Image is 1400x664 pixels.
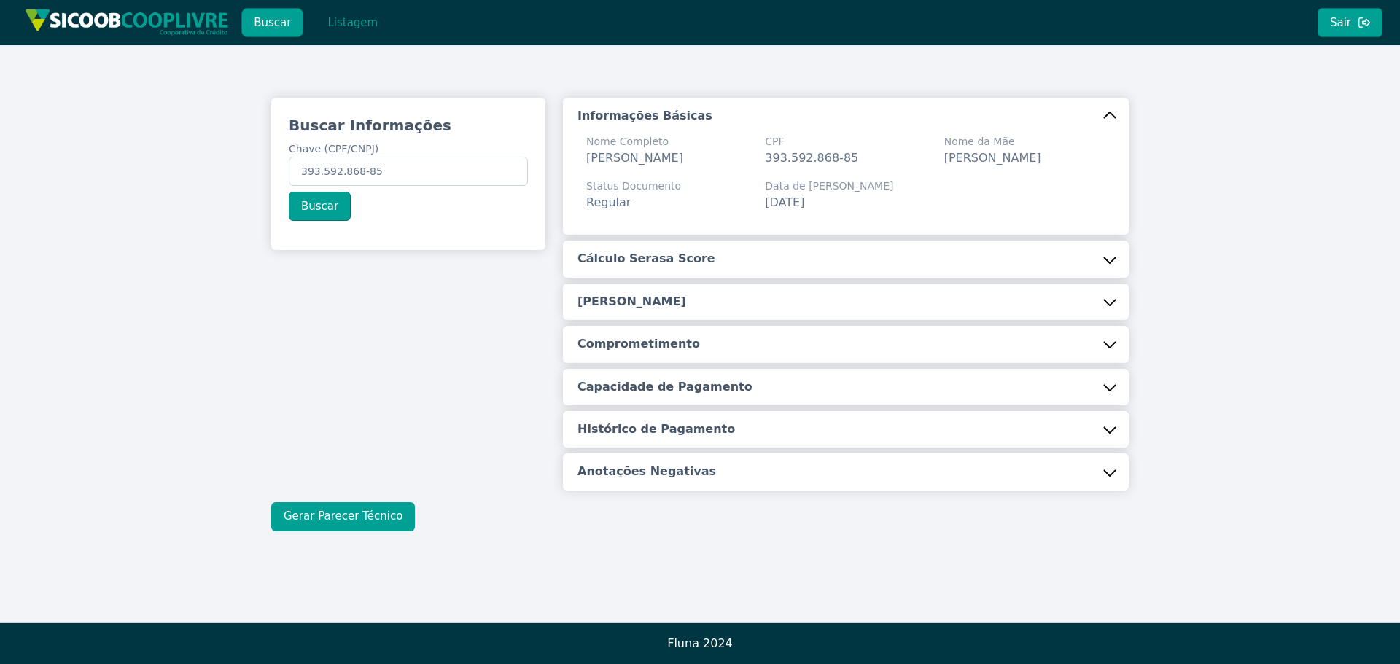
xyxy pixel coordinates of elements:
[944,151,1041,165] span: [PERSON_NAME]
[289,192,351,221] button: Buscar
[563,369,1129,405] button: Capacidade de Pagamento
[577,108,712,124] h5: Informações Básicas
[586,151,683,165] span: [PERSON_NAME]
[577,464,716,480] h5: Anotações Negativas
[765,134,858,149] span: CPF
[586,134,683,149] span: Nome Completo
[315,8,390,37] button: Listagem
[577,251,715,267] h5: Cálculo Serasa Score
[765,151,858,165] span: 393.592.868-85
[563,241,1129,277] button: Cálculo Serasa Score
[586,195,631,209] span: Regular
[563,411,1129,448] button: Histórico de Pagamento
[25,9,229,36] img: img/sicoob_cooplivre.png
[577,379,752,395] h5: Capacidade de Pagamento
[577,336,700,352] h5: Comprometimento
[289,157,528,186] input: Chave (CPF/CNPJ)
[1318,8,1382,37] button: Sair
[563,284,1129,320] button: [PERSON_NAME]
[944,134,1041,149] span: Nome da Mãe
[765,195,804,209] span: [DATE]
[563,98,1129,134] button: Informações Básicas
[586,179,681,194] span: Status Documento
[765,179,893,194] span: Data de [PERSON_NAME]
[667,636,733,650] span: Fluna 2024
[563,453,1129,490] button: Anotações Negativas
[289,115,528,136] h3: Buscar Informações
[577,294,686,310] h5: [PERSON_NAME]
[271,502,415,531] button: Gerar Parecer Técnico
[289,143,378,155] span: Chave (CPF/CNPJ)
[563,326,1129,362] button: Comprometimento
[241,8,303,37] button: Buscar
[577,421,735,437] h5: Histórico de Pagamento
